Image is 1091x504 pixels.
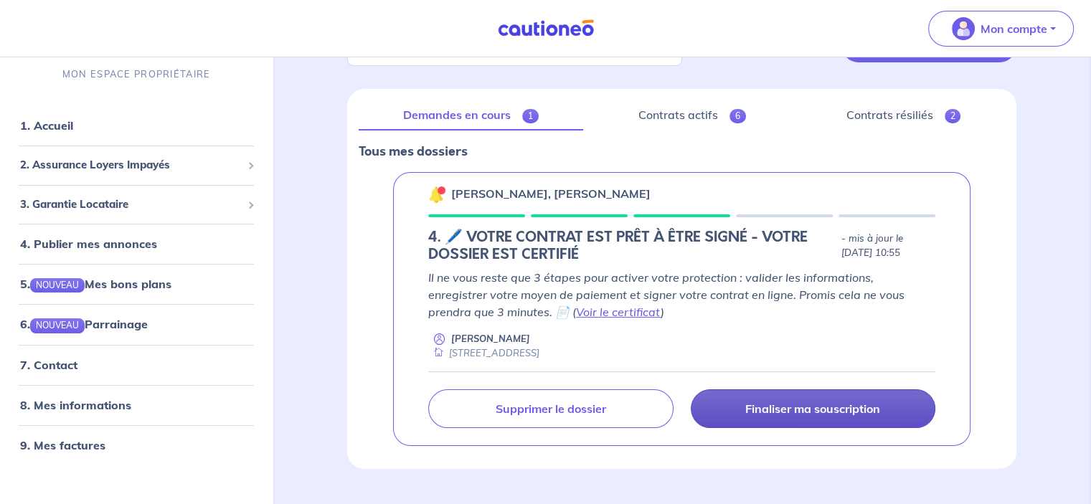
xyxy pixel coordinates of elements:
[428,186,445,203] img: 🔔
[802,100,1005,130] a: Contrats résiliés2
[6,351,267,379] div: 7. Contact
[20,318,148,332] a: 6.NOUVEAUParrainage
[492,19,600,37] img: Cautioneo
[359,142,1005,161] p: Tous mes dossiers
[428,269,935,320] p: Il ne vous reste que 3 étapes pour activer votre protection : valider les informations, enregistr...
[451,332,530,346] p: [PERSON_NAME]
[522,109,539,123] span: 1
[6,310,267,339] div: 6.NOUVEAUParrainage
[6,111,267,140] div: 1. Accueil
[496,401,606,416] p: Supprimer le dossier
[6,270,267,298] div: 5.NOUVEAUMes bons plans
[62,67,210,81] p: MON ESPACE PROPRIÉTAIRE
[20,438,105,452] a: 9. Mes factures
[841,232,935,260] p: - mis à jour le [DATE] 10:55
[6,191,267,219] div: 3. Garantie Locataire
[6,431,267,460] div: 9. Mes factures
[428,346,539,360] div: [STREET_ADDRESS]
[928,11,1074,47] button: illu_account_valid_menu.svgMon compte
[691,389,935,428] a: Finaliser ma souscription
[6,229,267,258] div: 4. Publier mes annonces
[20,196,242,213] span: 3. Garantie Locataire
[6,391,267,419] div: 8. Mes informations
[952,17,975,40] img: illu_account_valid_menu.svg
[20,398,131,412] a: 8. Mes informations
[595,100,790,130] a: Contrats actifs6
[6,151,267,179] div: 2. Assurance Loyers Impayés
[981,20,1047,37] p: Mon compte
[729,109,746,123] span: 6
[945,109,961,123] span: 2
[20,118,73,133] a: 1. Accueil
[20,277,171,291] a: 5.NOUVEAUMes bons plans
[451,185,651,202] p: [PERSON_NAME], [PERSON_NAME]
[20,157,242,173] span: 2. Assurance Loyers Impayés
[359,100,582,130] a: Demandes en cours1
[428,229,836,263] h5: 4. 🖊️ VOTRE CONTRAT EST PRÊT À ÊTRE SIGNÉ - VOTRE DOSSIER EST CERTIFIÉ
[428,229,935,263] div: state: CONTRACT-INFO-IN-PROGRESS, Context: NEW,CHOOSE-CERTIFICATE,RELATIONSHIP,LESSOR-DOCUMENTS
[428,389,673,428] a: Supprimer le dossier
[576,305,661,319] a: Voir le certificat
[20,358,77,372] a: 7. Contact
[20,237,157,251] a: 4. Publier mes annonces
[745,401,880,416] p: Finaliser ma souscription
